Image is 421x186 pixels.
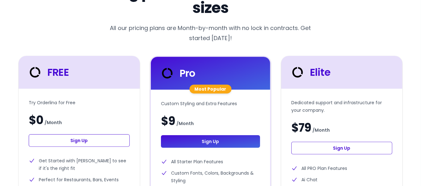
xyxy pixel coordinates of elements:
p: Custom Styling and Extra Features [161,100,260,107]
p: All our pricing plans are Month-by-month with no lock in contracts. Get started [DATE]! [104,23,317,43]
div: FREE [27,65,69,80]
span: / Month [312,126,330,134]
a: Sign Up [29,134,130,147]
span: $79 [291,122,311,134]
div: Most Popular [190,85,232,93]
span: / Month [176,120,194,127]
span: / Month [44,119,62,126]
li: Custom Fonts, Colors, Backgrounds & Styling [161,169,260,184]
li: All Starter Plan Features [161,158,260,165]
li: Get Started with [PERSON_NAME] to see if it's the right fit [29,157,130,172]
span: $9 [161,115,175,128]
a: Sign Up [291,142,392,154]
span: $0 [29,114,43,127]
a: Sign Up [161,135,260,148]
li: All PRO Plan Features [291,165,392,172]
li: Perfect for Restaurants, Bars, Events [29,176,130,183]
p: Try Orderlina for Free [29,99,130,106]
li: Ai Chat [291,176,392,183]
div: Elite [290,65,330,80]
div: Pro [160,66,195,81]
p: Dedicated support and infrastructure for your company. [291,99,392,114]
